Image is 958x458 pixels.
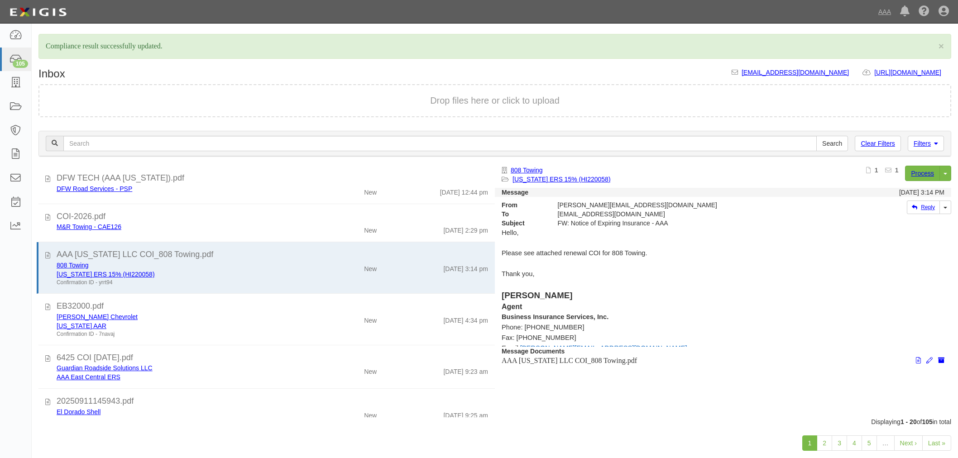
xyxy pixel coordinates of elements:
[57,396,488,407] div: 20250911145943.pdf
[57,322,106,329] a: [US_STATE] AAR
[502,229,518,236] span: Hello,
[57,416,302,425] div: Texas AAR
[901,418,917,425] b: 1 - 20
[855,136,901,151] a: Clear Filters
[502,344,687,352] span: Email:
[57,407,302,416] div: El Dorado Shell
[502,189,528,196] strong: Message
[899,188,944,197] div: [DATE] 3:14 PM
[874,3,896,21] a: AAA
[57,372,302,382] div: AAA East Central ERS
[443,407,488,420] div: [DATE] 9:25 am
[57,313,138,320] a: [PERSON_NAME] Chevrolet
[443,312,488,325] div: [DATE] 4:34 pm
[32,417,958,426] div: Displaying of in total
[513,176,611,183] a: [US_STATE] ERS 15% (HI220058)
[57,184,302,193] div: DFW Road Services - PSP
[894,435,923,451] a: Next ›
[57,172,488,184] div: DFW TECH (AAA TEXAS).pdf
[57,223,121,230] a: M&R Towing - CAE126
[922,418,932,425] b: 105
[502,291,573,300] span: [PERSON_NAME]
[57,330,302,338] div: Confirmation ID - 7navaj
[862,435,877,451] a: 5
[46,41,944,52] p: Compliance result successfully updated.
[502,249,647,257] span: Please see attached renewal COI for 808 Towing.
[7,4,69,20] img: logo-5460c22ac91f19d4615b14bd174203de0afe785f0fc80cf4dbbc73dc1793850b.png
[922,435,951,451] a: Last »
[551,200,831,210] div: [PERSON_NAME][EMAIL_ADDRESS][DOMAIN_NAME]
[364,222,377,235] div: New
[802,435,818,451] a: 1
[916,358,921,364] i: View
[908,136,944,151] a: Filters
[57,222,302,231] div: M&R Towing - CAE126
[502,313,608,320] span: Business Insurance Services, Inc.
[551,210,831,219] div: agreement-fanh74@ace.complianz.com
[502,348,565,355] strong: Message Documents
[502,356,944,366] p: AAA [US_STATE] LLC COI_808 Towing.pdf
[57,363,302,372] div: Guardian Roadside Solutions LLC
[926,358,933,364] i: Edit document
[502,303,522,310] span: Agent
[495,210,551,219] strong: To
[430,94,560,107] button: Drop files here or click to upload
[364,312,377,325] div: New
[520,344,687,352] a: [PERSON_NAME][EMAIL_ADDRESS][DOMAIN_NAME]
[364,363,377,376] div: New
[440,184,488,197] div: [DATE] 12:44 pm
[38,68,65,80] h1: Inbox
[877,435,895,451] a: …
[63,136,817,151] input: Search
[13,60,28,68] div: 105
[57,373,120,381] a: AAA East Central ERS
[364,184,377,197] div: New
[57,211,488,223] div: COI-2026.pdf
[939,41,944,51] span: ×
[57,364,153,372] a: Guardian Roadside Solutions LLC
[57,261,302,270] div: 808 Towing
[502,324,584,331] span: Phone: [PHONE_NUMBER]
[495,219,551,228] strong: Subject
[495,200,551,210] strong: From
[511,167,543,174] a: 808 Towing
[502,334,576,341] span: Fax: [PHONE_NUMBER]
[57,185,132,192] a: DFW Road Services - PSP
[816,136,848,151] input: Search
[742,69,849,76] a: [EMAIL_ADDRESS][DOMAIN_NAME]
[57,321,302,330] div: California AAR
[57,249,488,261] div: AAA Hawaii LLC COI_808 Towing.pdf
[57,279,302,286] div: Confirmation ID - yrrt94
[938,358,944,364] i: Archive document
[364,407,377,420] div: New
[57,262,89,269] a: 808 Towing
[919,6,929,17] i: Help Center - Complianz
[832,435,847,451] a: 3
[907,200,940,214] a: Reply
[817,435,832,451] a: 2
[57,270,302,279] div: Hawaii ERS 15% (HI220058)
[905,166,940,181] a: Process
[502,270,535,277] span: Thank you,
[895,167,899,174] b: 1
[57,408,101,415] a: El Dorado Shell
[551,219,831,228] div: FW: Notice of Expiring Insurance - AAA
[939,41,944,51] button: Close
[57,271,155,278] a: [US_STATE] ERS 15% (HI220058)
[57,312,302,321] div: Rotolo Chevrolet
[443,261,488,273] div: [DATE] 3:14 pm
[57,301,488,312] div: EB32000.pdf
[443,363,488,376] div: [DATE] 9:23 am
[847,435,862,451] a: 4
[364,261,377,273] div: New
[875,167,878,174] b: 1
[57,352,488,364] div: 6425 COI 9-12-25.pdf
[443,222,488,235] div: [DATE] 2:29 pm
[874,69,951,76] a: [URL][DOMAIN_NAME]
